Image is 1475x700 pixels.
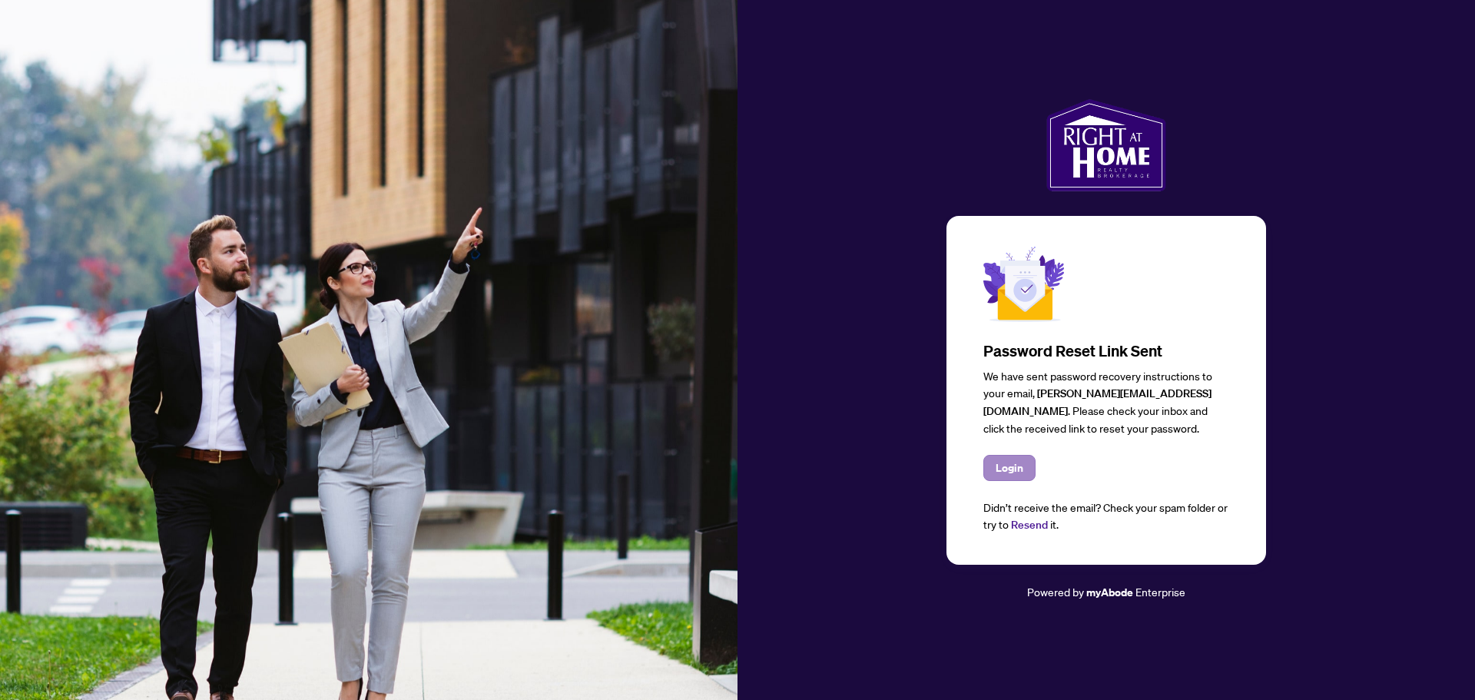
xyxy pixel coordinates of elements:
button: Login [983,455,1036,481]
div: Didn’t receive the email? Check your spam folder or try to it. [983,499,1229,534]
div: We have sent password recovery instructions to your email, . Please check your inbox and click th... [983,368,1229,437]
span: Login [996,456,1023,480]
button: Resend [1011,517,1048,534]
span: Powered by [1027,585,1084,599]
h3: Password Reset Link sent [983,340,1229,362]
span: [PERSON_NAME][EMAIL_ADDRESS][DOMAIN_NAME] [983,386,1211,418]
a: myAbode [1086,584,1133,601]
img: Mail Sent [983,247,1064,322]
img: ma-logo [1046,99,1165,191]
span: Enterprise [1135,585,1185,599]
